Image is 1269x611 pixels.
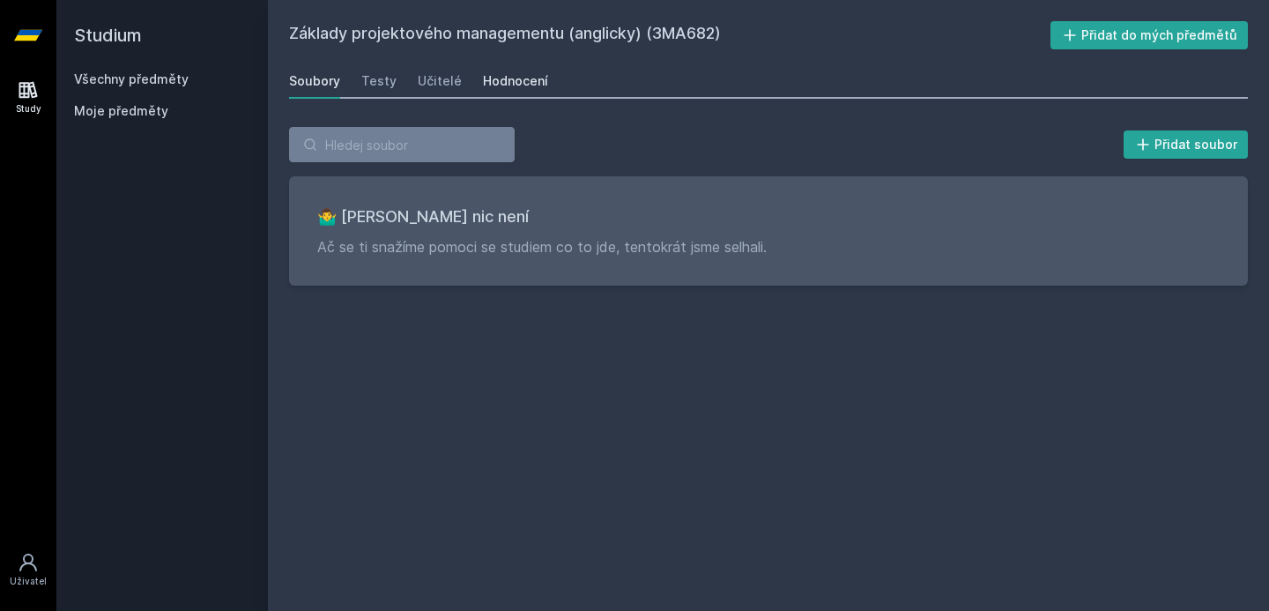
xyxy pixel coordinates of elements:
p: Ač se ti snažíme pomoci se studiem co to jde, tentokrát jsme selhali. [317,236,1220,257]
div: Soubory [289,72,340,90]
button: Přidat do mých předmětů [1050,21,1249,49]
a: Testy [361,63,397,99]
a: Soubory [289,63,340,99]
a: Hodnocení [483,63,548,99]
div: Testy [361,72,397,90]
div: Uživatel [10,575,47,588]
div: Hodnocení [483,72,548,90]
a: Uživatel [4,543,53,597]
input: Hledej soubor [289,127,515,162]
a: Učitelé [418,63,462,99]
h3: 🤷‍♂️ [PERSON_NAME] nic není [317,205,1220,229]
div: Učitelé [418,72,462,90]
a: Study [4,71,53,124]
button: Přidat soubor [1124,130,1249,159]
div: Study [16,102,41,115]
a: Všechny předměty [74,71,189,86]
h2: Základy projektového managementu (anglicky) (3MA682) [289,21,1050,49]
span: Moje předměty [74,102,168,120]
